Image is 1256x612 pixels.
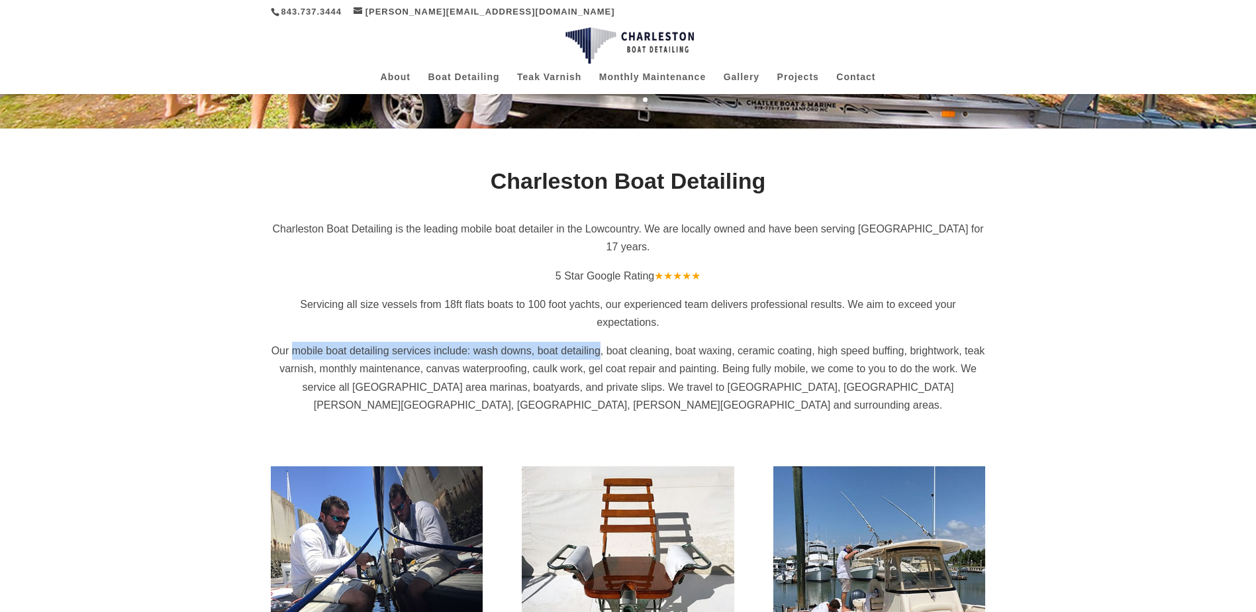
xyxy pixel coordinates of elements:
h1: Charleston Boat Detailing [271,170,986,199]
a: Gallery [724,72,759,94]
span: 5 Star Google Rating [556,270,654,281]
a: Teak Varnish [517,72,581,94]
a: About [381,72,411,94]
a: 1 [609,97,614,102]
span: Charleston Boat Detailing is the leading mobile boat detailer in the Lowcountry. We are locally o... [272,223,983,252]
a: 2 [620,97,625,102]
a: 3 [632,97,636,102]
img: Charleston Boat Detailing [565,27,694,64]
a: Monthly Maintenance [599,72,706,94]
a: 4 [643,97,648,102]
p: Servicing all size vessels from 18ft flats boats to 100 foot yachts, our experienced team deliver... [271,295,986,342]
a: Projects [777,72,819,94]
a: 843.737.3444 [281,7,342,17]
a: [PERSON_NAME][EMAIL_ADDRESS][DOMAIN_NAME] [354,7,615,17]
a: Boat Detailing [428,72,499,94]
a: Contact [836,72,875,94]
p: Our mobile boat detailing services include: wash downs, boat detailing, boat cleaning, boat waxin... [271,342,986,414]
span: ★★★★★ [654,270,700,281]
